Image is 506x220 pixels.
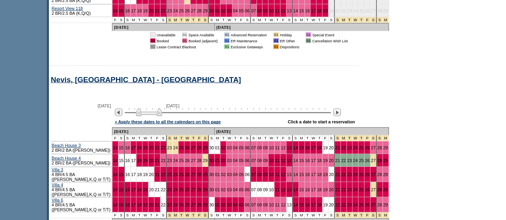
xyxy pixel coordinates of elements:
a: 30 [209,158,214,163]
a: 23 [167,8,172,13]
a: 07 [251,8,256,13]
a: 19 [143,158,148,163]
a: 23 [347,172,352,177]
a: 26 [365,172,370,177]
a: 15 [299,202,304,207]
a: 12 [281,172,286,177]
a: 02 [221,172,226,177]
a: 17 [311,172,316,177]
a: 16 [125,158,130,163]
a: 28 [197,202,202,207]
a: 28 [197,145,202,150]
a: 17 [131,8,136,13]
a: 23 [347,145,352,150]
img: Next [333,109,341,116]
a: 30 [209,145,214,150]
a: 29 [203,8,208,13]
a: 13 [287,145,292,150]
a: 26 [365,187,370,192]
a: 03 [227,187,232,192]
a: 25 [179,202,184,207]
a: 26 [185,172,190,177]
a: 25 [359,158,364,163]
a: 23 [167,187,172,192]
td: T [136,17,142,23]
td: M [131,17,137,23]
a: 06 [245,172,250,177]
td: Thanksgiving [178,17,184,23]
a: 30 [209,172,214,177]
a: 15 [119,145,124,150]
a: 13 [287,202,292,207]
td: 24 [352,4,358,17]
a: 14 [293,187,298,192]
a: 23 [167,202,172,207]
a: 24 [173,187,178,192]
a: 20 [149,202,154,207]
td: S [160,17,167,23]
a: 29 [383,172,388,177]
a: 20 [149,8,154,13]
td: T [148,17,154,23]
a: 15 [119,158,124,163]
a: 19 [143,172,148,177]
td: 22 [341,4,347,17]
a: 03 [227,8,232,13]
a: 01 [215,202,220,207]
a: 21 [155,187,160,192]
a: 21 [335,202,340,207]
a: 27 [191,187,196,192]
a: 29 [203,187,208,192]
td: 23 [347,4,353,17]
a: 25 [179,187,184,192]
a: 23 [347,187,352,192]
a: 23 [167,158,172,163]
a: 27 [191,145,196,150]
a: 28 [197,158,202,163]
a: 25 [359,145,364,150]
a: 01 [215,172,220,177]
a: 11 [275,187,280,192]
a: 07 [251,187,256,192]
a: » Apply these dates to all the calendars on this page [115,119,221,124]
a: 24 [353,145,358,150]
a: 26 [185,158,190,163]
a: 06 [245,145,250,150]
td: Thanksgiving [167,17,173,23]
td: 29 [383,4,389,17]
a: 29 [203,202,208,207]
a: 24 [173,158,178,163]
a: 26 [365,158,370,163]
a: 04 [233,145,238,150]
a: 19 [323,187,328,192]
a: 29 [203,172,208,177]
a: 06 [245,8,250,13]
a: 18 [317,145,322,150]
a: 14 [113,202,118,207]
a: 02 [221,187,226,192]
a: 18 [317,158,322,163]
a: 17 [131,158,136,163]
a: 05 [239,172,244,177]
a: 14 [113,158,118,163]
a: 11 [275,158,280,163]
a: 07 [251,202,256,207]
a: 30 [209,202,214,207]
a: 12 [281,202,286,207]
a: 05 [239,158,244,163]
a: 22 [341,145,346,150]
a: 27 [191,202,196,207]
a: 19 [323,145,328,150]
a: 20 [329,202,334,207]
a: 24 [173,202,178,207]
a: 05 [239,187,244,192]
a: 14 [293,158,298,163]
a: 03 [227,145,232,150]
a: 26 [365,202,370,207]
a: 27 [371,172,376,177]
a: 14 [293,172,298,177]
a: 02 [221,8,226,13]
a: 08 [257,145,262,150]
a: 27 [371,145,376,150]
a: 19 [143,8,148,13]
